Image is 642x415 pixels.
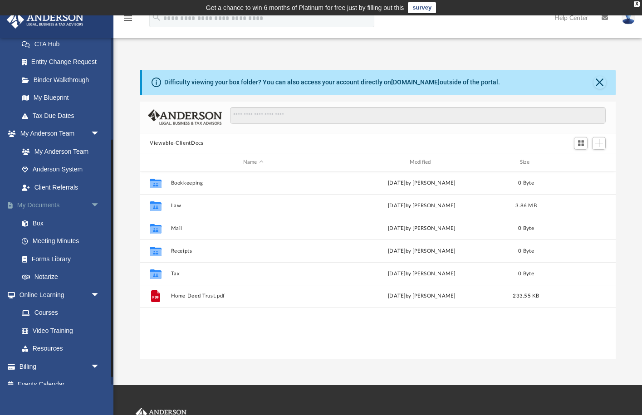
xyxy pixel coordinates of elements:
[13,53,113,71] a: Entity Change Request
[13,71,113,89] a: Binder Walkthrough
[339,225,504,233] div: [DATE] by [PERSON_NAME]
[91,196,109,215] span: arrow_drop_down
[123,17,133,24] a: menu
[13,214,109,232] a: Box
[574,137,588,150] button: Switch to Grid View
[140,171,616,360] div: grid
[144,158,167,166] div: id
[13,107,113,125] a: Tax Due Dates
[515,203,537,208] span: 3.86 MB
[164,78,500,87] div: Difficulty viewing your box folder? You can also access your account directly on outside of the p...
[339,292,504,300] div: [DATE] by [PERSON_NAME]
[593,76,606,89] button: Close
[171,158,335,166] div: Name
[150,139,203,147] button: Viewable-ClientDocs
[91,125,109,143] span: arrow_drop_down
[91,357,109,376] span: arrow_drop_down
[518,226,534,231] span: 0 Byte
[123,13,133,24] i: menu
[6,125,109,143] a: My Anderson Teamarrow_drop_down
[339,179,504,187] div: [DATE] by [PERSON_NAME]
[6,357,113,376] a: Billingarrow_drop_down
[6,376,113,394] a: Events Calendar
[622,11,635,24] img: User Pic
[592,137,606,150] button: Add
[391,78,440,86] a: [DOMAIN_NAME]
[13,232,113,250] a: Meeting Minutes
[13,250,109,268] a: Forms Library
[339,158,504,166] div: Modified
[513,293,539,298] span: 233.55 KB
[171,293,336,299] button: Home Deed Trust.pdf
[518,181,534,186] span: 0 Byte
[4,11,86,29] img: Anderson Advisors Platinum Portal
[339,270,504,278] div: [DATE] by [PERSON_NAME]
[549,158,612,166] div: id
[171,225,336,231] button: Mail
[13,142,104,161] a: My Anderson Team
[6,196,113,215] a: My Documentsarrow_drop_down
[13,89,109,107] a: My Blueprint
[339,247,504,255] div: [DATE] by [PERSON_NAME]
[518,271,534,276] span: 0 Byte
[206,2,404,13] div: Get a chance to win 6 months of Platinum for free just by filling out this
[508,158,544,166] div: Size
[13,35,113,53] a: CTA Hub
[6,286,109,304] a: Online Learningarrow_drop_down
[171,271,336,277] button: Tax
[171,248,336,254] button: Receipts
[13,178,109,196] a: Client Referrals
[13,340,109,358] a: Resources
[91,286,109,304] span: arrow_drop_down
[408,2,436,13] a: survey
[171,203,336,209] button: Law
[634,1,640,7] div: close
[13,161,109,179] a: Anderson System
[518,249,534,254] span: 0 Byte
[13,322,104,340] a: Video Training
[13,268,113,286] a: Notarize
[152,12,162,22] i: search
[339,202,504,210] div: [DATE] by [PERSON_NAME]
[13,304,109,322] a: Courses
[171,180,336,186] button: Bookkeeping
[230,107,606,124] input: Search files and folders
